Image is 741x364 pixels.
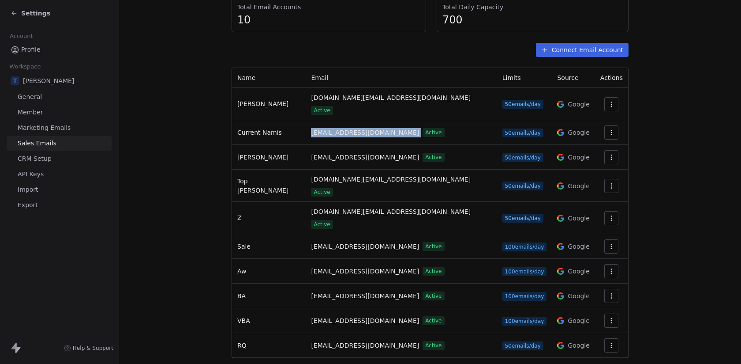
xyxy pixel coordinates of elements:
[311,341,419,350] span: [EMAIL_ADDRESS][DOMAIN_NAME]
[423,292,444,300] span: Active
[311,220,333,229] span: Active
[502,153,543,162] span: 50 emails/day
[11,76,19,85] span: T
[502,182,543,190] span: 50 emails/day
[18,201,38,210] span: Export
[442,3,623,11] span: Total Daily Capacity
[18,154,52,163] span: CRM Setup
[18,170,44,179] span: API Keys
[21,9,50,18] span: Settings
[237,74,255,81] span: Name
[600,74,623,81] span: Actions
[311,153,419,162] span: [EMAIL_ADDRESS][DOMAIN_NAME]
[568,153,589,162] span: Google
[502,292,547,301] span: 100 emails/day
[18,185,38,194] span: Import
[568,182,589,190] span: Google
[502,129,543,137] span: 50 emails/day
[7,182,112,197] a: Import
[21,45,41,54] span: Profile
[502,74,521,81] span: Limits
[237,317,250,324] span: VBA
[237,342,247,349] span: RQ
[568,128,589,137] span: Google
[11,9,50,18] a: Settings
[502,243,547,251] span: 100 emails/day
[557,74,578,81] span: Source
[7,167,112,182] a: API Keys
[568,100,589,109] span: Google
[237,292,246,300] span: BA
[237,100,288,107] span: [PERSON_NAME]
[423,153,444,162] span: Active
[423,316,444,325] span: Active
[502,317,547,326] span: 100 emails/day
[502,100,543,109] span: 50 emails/day
[7,152,112,166] a: CRM Setup
[423,242,444,251] span: Active
[18,92,42,102] span: General
[311,106,333,115] span: Active
[23,76,74,85] span: [PERSON_NAME]
[502,267,547,276] span: 100 emails/day
[536,43,629,57] button: Connect Email Account
[568,316,589,325] span: Google
[423,267,444,276] span: Active
[311,128,419,137] span: [EMAIL_ADDRESS][DOMAIN_NAME]
[311,292,419,301] span: [EMAIL_ADDRESS][DOMAIN_NAME]
[64,345,113,352] a: Help & Support
[568,267,589,276] span: Google
[311,207,471,216] span: [DOMAIN_NAME][EMAIL_ADDRESS][DOMAIN_NAME]
[237,268,246,275] span: Aw
[73,345,113,352] span: Help & Support
[237,178,288,194] span: Top [PERSON_NAME]
[568,214,589,223] span: Google
[7,42,112,57] a: Profile
[423,128,444,137] span: Active
[442,13,623,27] span: 700
[237,214,242,221] span: Z
[237,129,282,136] span: Current Namis
[18,139,56,148] span: Sales Emails
[237,3,420,11] span: Total Email Accounts
[7,198,112,212] a: Export
[311,316,419,326] span: [EMAIL_ADDRESS][DOMAIN_NAME]
[502,214,543,223] span: 50 emails/day
[237,243,251,250] span: Sale
[7,90,112,104] a: General
[18,108,43,117] span: Member
[6,60,45,73] span: Workspace
[237,13,420,27] span: 10
[7,121,112,135] a: Marketing Emails
[568,292,589,300] span: Google
[568,242,589,251] span: Google
[237,154,288,161] span: [PERSON_NAME]
[502,341,543,350] span: 50 emails/day
[311,188,333,197] span: Active
[311,74,328,81] span: Email
[311,267,419,276] span: [EMAIL_ADDRESS][DOMAIN_NAME]
[568,341,589,350] span: Google
[423,341,444,350] span: Active
[311,175,471,184] span: [DOMAIN_NAME][EMAIL_ADDRESS][DOMAIN_NAME]
[18,123,71,133] span: Marketing Emails
[311,93,471,102] span: [DOMAIN_NAME][EMAIL_ADDRESS][DOMAIN_NAME]
[7,136,112,151] a: Sales Emails
[311,242,419,251] span: [EMAIL_ADDRESS][DOMAIN_NAME]
[7,105,112,120] a: Member
[6,30,37,43] span: Account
